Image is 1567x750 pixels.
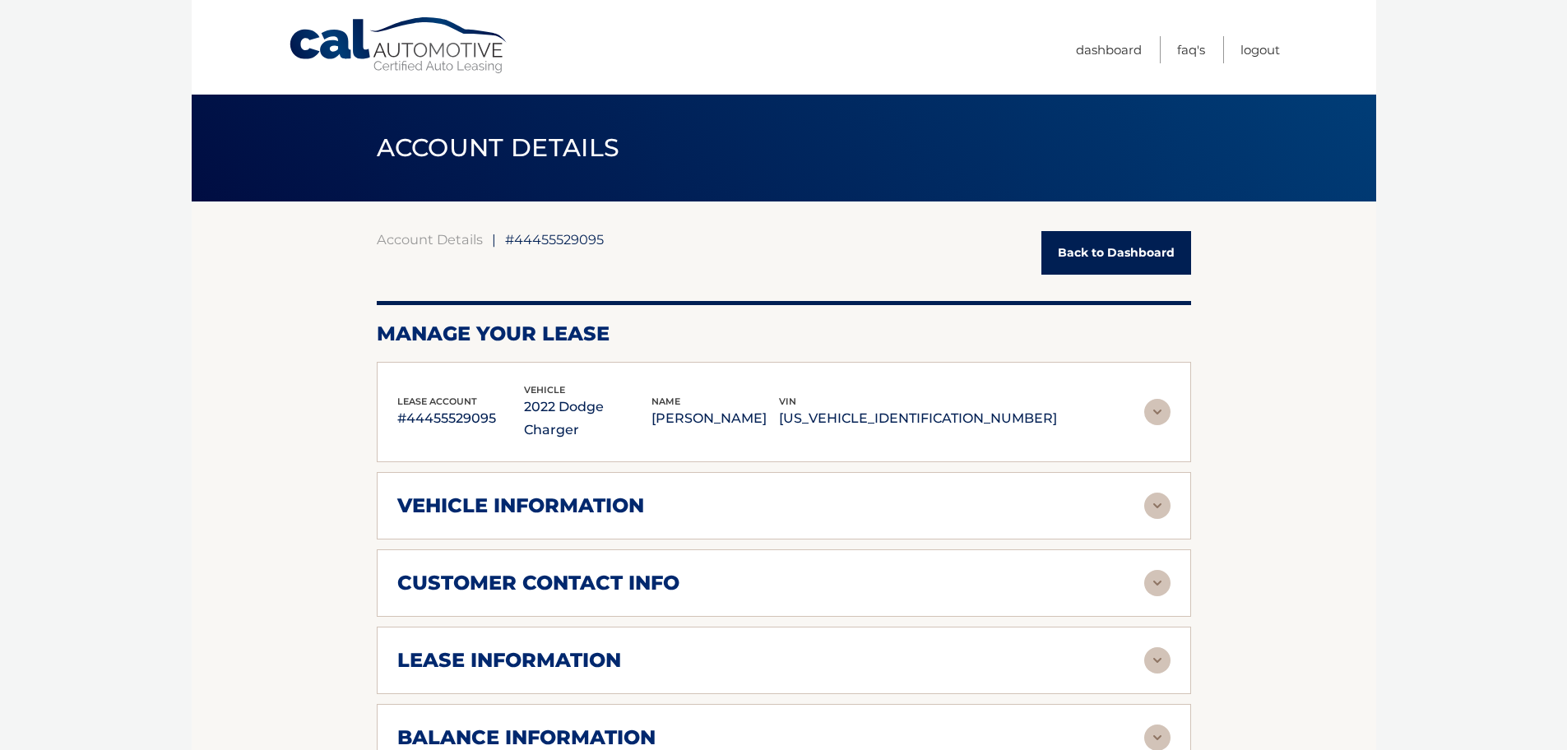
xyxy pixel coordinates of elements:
span: vehicle [524,384,565,396]
a: Account Details [377,231,483,248]
span: | [492,231,496,248]
h2: lease information [397,648,621,673]
a: FAQ's [1177,36,1205,63]
img: accordion-rest.svg [1144,647,1171,674]
span: name [651,396,680,407]
p: [PERSON_NAME] [651,407,779,430]
h2: Manage Your Lease [377,322,1191,346]
img: accordion-rest.svg [1144,493,1171,519]
h2: vehicle information [397,493,644,518]
img: accordion-rest.svg [1144,570,1171,596]
img: accordion-rest.svg [1144,399,1171,425]
h2: balance information [397,725,656,750]
span: lease account [397,396,477,407]
span: vin [779,396,796,407]
a: Back to Dashboard [1041,231,1191,275]
p: 2022 Dodge Charger [524,396,651,442]
a: Logout [1240,36,1280,63]
span: ACCOUNT DETAILS [377,132,620,163]
p: [US_VEHICLE_IDENTIFICATION_NUMBER] [779,407,1057,430]
p: #44455529095 [397,407,525,430]
a: Cal Automotive [288,16,510,75]
h2: customer contact info [397,571,679,595]
span: #44455529095 [505,231,604,248]
a: Dashboard [1076,36,1142,63]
